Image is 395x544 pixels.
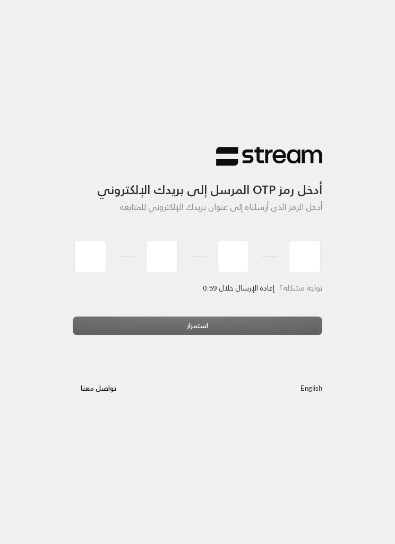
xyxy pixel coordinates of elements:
[216,146,322,167] img: Stream Logo
[203,281,274,294] span: إعادة الإرسال خلال 0:59
[279,281,322,294] span: تواجه مشكلة؟
[73,166,322,197] h3: أدخل رمز OTP المرسل إلى بريدك الإلكتروني
[300,380,322,398] a: English
[73,382,125,394] a: تواصل معنا
[73,202,322,212] h5: أدخل الرمز الذي أرسلناه إلى عنوان بريدك الإلكتروني للمتابعة
[73,380,125,398] button: تواصل معنا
